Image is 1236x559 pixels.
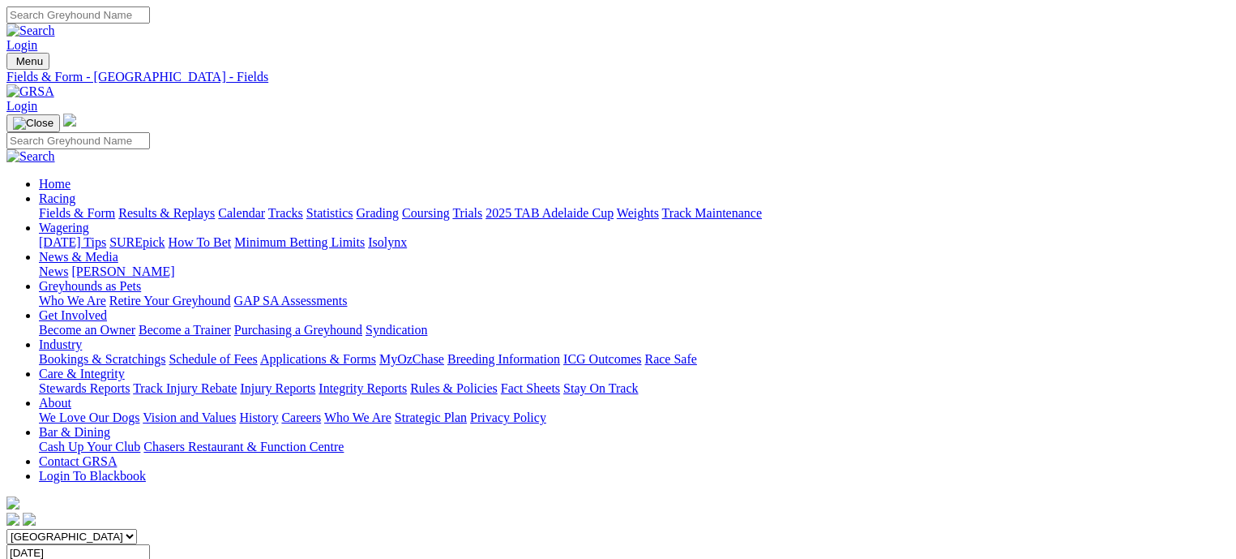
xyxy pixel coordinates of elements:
div: Wagering [39,235,1230,250]
a: History [239,411,278,424]
a: Injury Reports [240,381,315,395]
a: Who We Are [324,411,391,424]
div: Racing [39,206,1230,221]
a: Contact GRSA [39,454,117,468]
a: Rules & Policies [410,381,498,395]
div: News & Media [39,264,1230,279]
a: Login To Blackbook [39,469,146,483]
a: Syndication [366,323,427,337]
a: Care & Integrity [39,367,125,381]
a: About [39,396,71,410]
a: Grading [357,206,399,220]
img: Search [6,24,55,38]
a: Chasers Restaurant & Function Centre [143,440,344,454]
a: Get Involved [39,308,107,322]
a: News & Media [39,250,118,264]
img: twitter.svg [23,513,36,526]
div: Greyhounds as Pets [39,294,1230,308]
a: Isolynx [368,235,407,249]
a: Breeding Information [447,352,560,366]
img: facebook.svg [6,513,19,526]
a: Industry [39,338,82,351]
img: GRSA [6,84,54,99]
img: Close [13,117,53,130]
a: Greyhounds as Pets [39,279,141,293]
a: Become an Owner [39,323,135,337]
span: Menu [16,55,43,67]
img: Search [6,149,55,164]
a: News [39,264,68,278]
a: Calendar [218,206,265,220]
a: Login [6,38,37,52]
a: Login [6,99,37,113]
a: Strategic Plan [395,411,467,424]
a: How To Bet [169,235,232,249]
a: Privacy Policy [470,411,546,424]
a: GAP SA Assessments [234,294,348,307]
a: [DATE] Tips [39,235,106,249]
a: Track Injury Rebate [133,381,237,395]
a: Home [39,177,71,191]
a: Results & Replays [118,206,215,220]
img: logo-grsa-white.png [63,114,76,127]
a: Statistics [306,206,353,220]
a: [PERSON_NAME] [71,264,174,278]
div: Care & Integrity [39,381,1230,396]
button: Toggle navigation [6,53,49,70]
a: Applications & Forms [260,352,376,366]
a: Fact Sheets [501,381,560,395]
a: Become a Trainer [139,323,231,337]
img: logo-grsa-white.png [6,497,19,510]
a: 2025 TAB Adelaide Cup [485,206,614,220]
div: Get Involved [39,323,1230,338]
a: Who We Are [39,294,106,307]
div: Industry [39,352,1230,367]
a: Weights [617,206,659,220]
div: About [39,411,1230,425]
a: Bar & Dining [39,425,110,439]
div: Bar & Dining [39,440,1230,454]
a: Schedule of Fees [169,352,257,366]
a: Track Maintenance [662,206,762,220]
a: Stay On Track [563,381,638,395]
a: Vision and Values [143,411,236,424]
a: Minimum Betting Limits [234,235,365,249]
a: Purchasing a Greyhound [234,323,362,337]
a: Wagering [39,221,89,234]
a: Racing [39,191,75,205]
a: MyOzChase [379,352,444,366]
a: Tracks [268,206,303,220]
a: Fields & Form [39,206,115,220]
a: Careers [281,411,321,424]
a: Fields & Form - [GEOGRAPHIC_DATA] - Fields [6,70,1230,84]
a: Trials [452,206,482,220]
a: We Love Our Dogs [39,411,139,424]
a: Retire Your Greyhound [109,294,231,307]
a: Stewards Reports [39,381,130,395]
a: Bookings & Scratchings [39,352,165,366]
a: Integrity Reports [319,381,407,395]
input: Search [6,6,150,24]
a: Coursing [402,206,450,220]
a: ICG Outcomes [563,352,641,366]
input: Search [6,132,150,149]
a: SUREpick [109,235,165,249]
a: Race Safe [644,352,696,366]
a: Cash Up Your Club [39,440,140,454]
button: Toggle navigation [6,114,60,132]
